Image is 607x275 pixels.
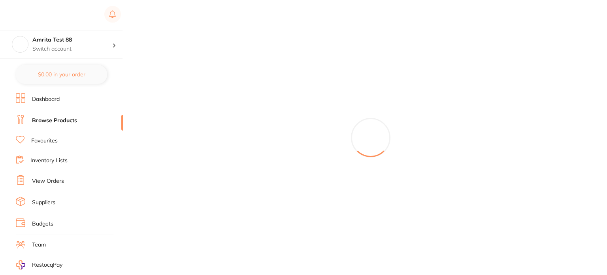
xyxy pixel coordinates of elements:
[32,199,55,207] a: Suppliers
[32,117,77,125] a: Browse Products
[16,260,62,269] a: RestocqPay
[32,220,53,228] a: Budgets
[16,10,66,20] img: Restocq Logo
[16,260,25,269] img: RestocqPay
[16,65,107,84] button: $0.00 in your order
[32,177,64,185] a: View Orders
[32,95,60,103] a: Dashboard
[30,157,68,165] a: Inventory Lists
[12,36,28,52] img: Amrita Test 88
[32,45,112,53] p: Switch account
[31,137,58,145] a: Favourites
[32,36,112,44] h4: Amrita Test 88
[32,241,46,249] a: Team
[16,6,66,24] a: Restocq Logo
[32,261,62,269] span: RestocqPay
